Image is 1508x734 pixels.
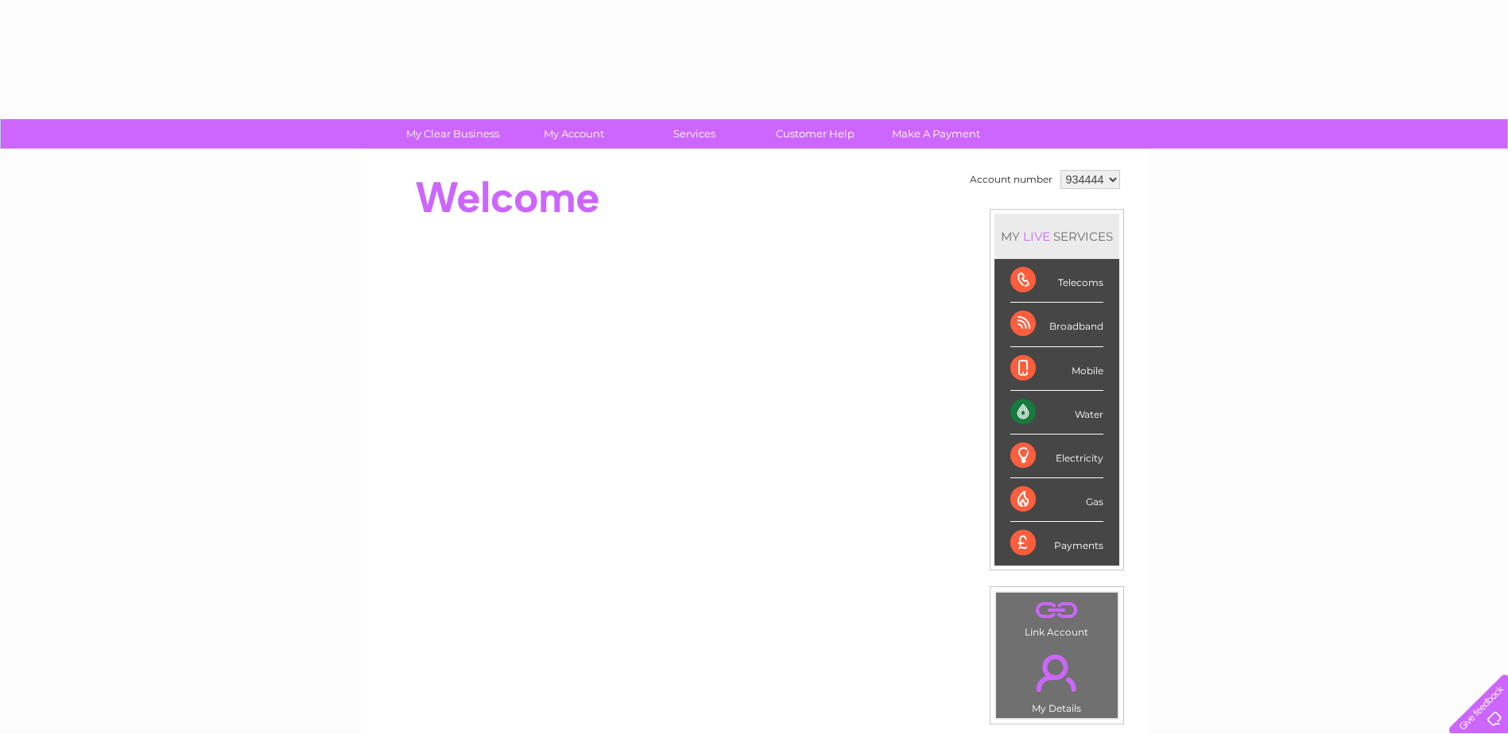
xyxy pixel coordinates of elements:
[1000,645,1114,701] a: .
[1010,347,1103,391] div: Mobile
[1010,522,1103,565] div: Payments
[1010,259,1103,303] div: Telecoms
[1010,435,1103,478] div: Electricity
[966,166,1056,193] td: Account number
[1010,391,1103,435] div: Water
[387,119,518,149] a: My Clear Business
[870,119,1002,149] a: Make A Payment
[1000,597,1114,624] a: .
[1010,303,1103,346] div: Broadband
[1020,229,1053,244] div: LIVE
[750,119,881,149] a: Customer Help
[629,119,760,149] a: Services
[994,214,1119,259] div: MY SERVICES
[1010,478,1103,522] div: Gas
[995,592,1118,642] td: Link Account
[508,119,639,149] a: My Account
[995,641,1118,719] td: My Details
